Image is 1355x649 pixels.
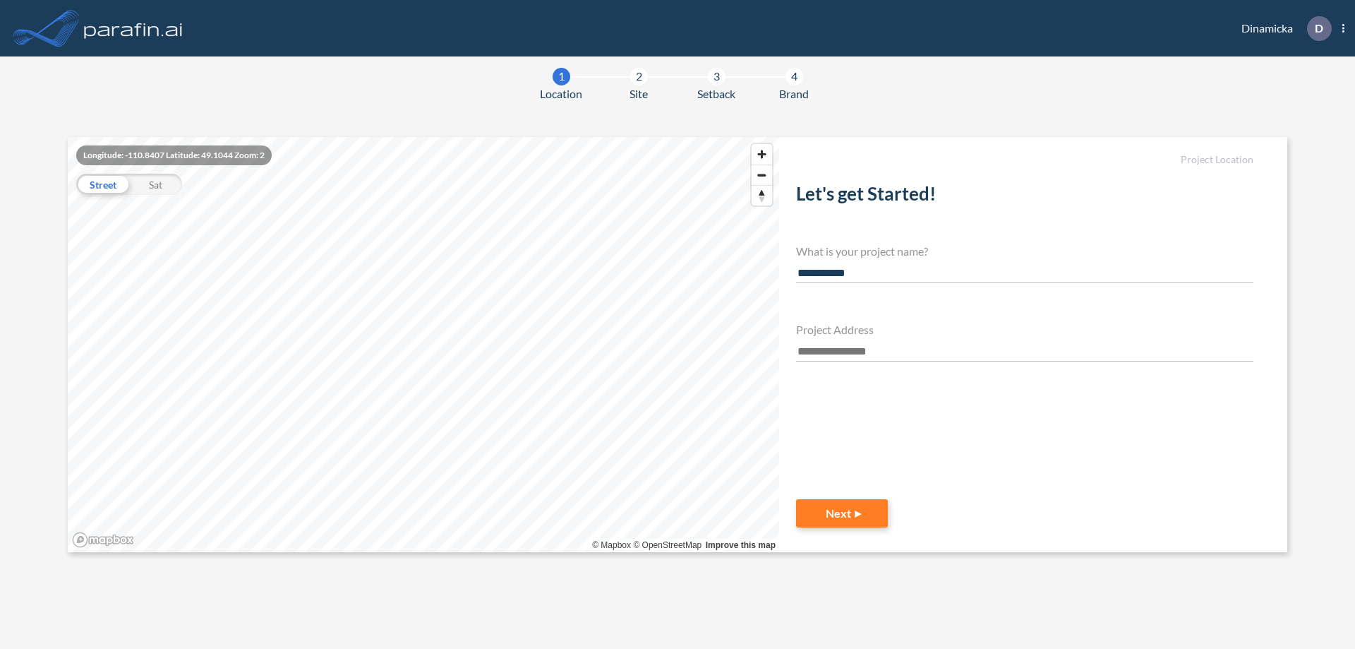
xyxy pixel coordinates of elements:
button: Zoom in [752,144,772,165]
div: 2 [630,68,648,85]
div: Longitude: -110.8407 Latitude: 49.1044 Zoom: 2 [76,145,272,165]
h4: Project Address [796,323,1253,336]
div: Sat [129,174,182,195]
a: Mapbox homepage [72,532,134,548]
div: Street [76,174,129,195]
p: D [1315,22,1323,35]
a: Improve this map [706,540,776,550]
a: OpenStreetMap [633,540,701,550]
span: Site [630,85,648,102]
button: Next [796,499,888,528]
span: Brand [779,85,809,102]
div: 1 [553,68,570,85]
span: Setback [697,85,735,102]
span: Location [540,85,582,102]
span: Reset bearing to north [752,186,772,206]
span: Zoom out [752,165,772,185]
button: Zoom out [752,165,772,185]
h5: Project Location [796,154,1253,166]
h4: What is your project name? [796,244,1253,258]
h2: Let's get Started! [796,183,1253,210]
a: Mapbox [592,540,631,550]
button: Reset bearing to north [752,185,772,206]
canvas: Map [68,137,779,552]
img: logo [81,14,186,42]
div: 3 [708,68,725,85]
div: 4 [785,68,803,85]
div: Dinamicka [1220,16,1344,41]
